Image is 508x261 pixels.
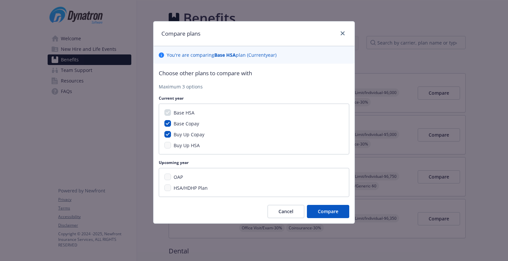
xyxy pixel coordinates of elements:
span: HSA/HDHP Plan [174,185,208,191]
span: Base HSA [174,110,194,116]
p: Choose other plans to compare with [159,69,349,78]
span: OAP [174,174,183,180]
span: Compare [318,208,338,214]
button: Cancel [268,205,304,218]
span: Base Copay [174,120,199,127]
a: close [339,29,347,37]
span: Buy Up HSA [174,142,200,148]
p: Current year [159,95,349,101]
button: Compare [307,205,349,218]
h1: Compare plans [161,29,200,38]
p: Maximum 3 options [159,83,349,90]
b: Base HSA [214,52,236,58]
p: Upcoming year [159,160,349,165]
span: Buy Up Copay [174,131,204,138]
p: You ' re are comparing plan ( Current year) [167,51,276,58]
span: Cancel [278,208,293,214]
